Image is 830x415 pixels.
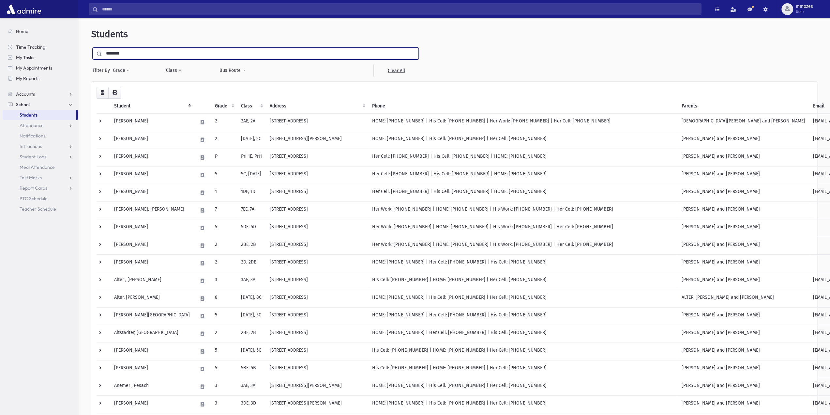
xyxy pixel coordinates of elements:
td: Anemer , Pesach [110,378,194,395]
td: Her Cell: [PHONE_NUMBER] | His Cell: [PHONE_NUMBER] | HOME: [PHONE_NUMBER] [368,149,678,166]
td: [STREET_ADDRESS] [266,343,368,360]
td: [PERSON_NAME] and [PERSON_NAME] [678,237,809,254]
td: 8 [211,290,237,307]
td: [PERSON_NAME] [110,254,194,272]
td: 7 [211,201,237,219]
td: 2 [211,325,237,343]
td: HOME: [PHONE_NUMBER] | His Cell: [PHONE_NUMBER] | Her Work: [PHONE_NUMBER] | Her Cell: [PHONE_NUM... [368,113,678,131]
a: My Reports [3,73,78,84]
button: CSV [97,87,109,99]
a: Notifications [3,131,78,141]
td: ALTER, [PERSON_NAME] and [PERSON_NAME] [678,290,809,307]
img: AdmirePro [5,3,43,16]
td: 5DE, 5D [237,219,266,237]
td: 5 [211,166,237,184]
td: His Cell: [PHONE_NUMBER] | HOME: [PHONE_NUMBER] | Her Cell: [PHONE_NUMBER] [368,343,678,360]
td: 2 [211,237,237,254]
td: [PERSON_NAME] and [PERSON_NAME] [678,378,809,395]
td: Her Cell: [PHONE_NUMBER] | His Cell: [PHONE_NUMBER] | HOME: [PHONE_NUMBER] [368,166,678,184]
td: [PERSON_NAME] [110,113,194,131]
span: User [796,9,813,14]
td: Her Cell: [PHONE_NUMBER] | His Cell: [PHONE_NUMBER] | HOME: [PHONE_NUMBER] [368,184,678,201]
span: My Appointments [16,65,52,71]
td: [DATE], 8C [237,290,266,307]
th: Class: activate to sort column ascending [237,99,266,114]
span: My Tasks [16,55,34,60]
a: Test Marks [3,172,78,183]
th: Phone [368,99,678,114]
td: [STREET_ADDRESS] [266,184,368,201]
button: Bus Route [219,65,246,76]
span: Accounts [16,91,35,97]
span: Students [20,112,38,118]
td: 3 [211,272,237,290]
span: Infractions [20,143,42,149]
span: Report Cards [20,185,47,191]
td: [PERSON_NAME] [110,184,194,201]
span: PTC Schedule [20,196,48,201]
a: Report Cards [3,183,78,193]
td: [PERSON_NAME] [110,149,194,166]
th: Address: activate to sort column ascending [266,99,368,114]
td: 3AE, 3A [237,378,266,395]
td: [STREET_ADDRESS] [266,219,368,237]
a: Clear All [373,65,419,76]
a: Teacher Schedule [3,204,78,214]
td: [PERSON_NAME] and [PERSON_NAME] [678,272,809,290]
td: [STREET_ADDRESS] [266,237,368,254]
th: Student: activate to sort column descending [110,99,194,114]
th: Grade: activate to sort column ascending [211,99,237,114]
td: 2BE, 2B [237,237,266,254]
a: Infractions [3,141,78,152]
button: Class [166,65,182,76]
td: Alter , [PERSON_NAME] [110,272,194,290]
td: [PERSON_NAME] and [PERSON_NAME] [678,360,809,378]
td: HOME: [PHONE_NUMBER] | Her Cell: [PHONE_NUMBER] | His Cell: [PHONE_NUMBER] [368,325,678,343]
td: [PERSON_NAME][GEOGRAPHIC_DATA] [110,307,194,325]
td: [PERSON_NAME] and [PERSON_NAME] [678,149,809,166]
td: [DEMOGRAPHIC_DATA][PERSON_NAME] and [PERSON_NAME] [678,113,809,131]
a: My Appointments [3,63,78,73]
td: 2BE, 2B [237,325,266,343]
td: 5BE, 5B [237,360,266,378]
td: Her Work: [PHONE_NUMBER] | HOME: [PHONE_NUMBER] | His Work: [PHONE_NUMBER] | Her Cell: [PHONE_NUM... [368,237,678,254]
td: [PERSON_NAME] [110,360,194,378]
td: [PERSON_NAME] and [PERSON_NAME] [678,307,809,325]
span: mmozes [796,4,813,9]
td: [STREET_ADDRESS] [266,113,368,131]
td: [STREET_ADDRESS][PERSON_NAME] [266,131,368,149]
td: [STREET_ADDRESS] [266,272,368,290]
span: Home [16,28,28,34]
td: 3DE, 3D [237,395,266,413]
td: 5 [211,219,237,237]
td: [STREET_ADDRESS] [266,254,368,272]
td: 5 [211,360,237,378]
td: HOME: [PHONE_NUMBER] | Her Cell: [PHONE_NUMBER] | His Cell: [PHONE_NUMBER] [368,307,678,325]
td: [PERSON_NAME] [110,343,194,360]
td: 5C, [DATE] [237,166,266,184]
a: Student Logs [3,152,78,162]
td: 2D, 2DE [237,254,266,272]
td: [PERSON_NAME] and [PERSON_NAME] [678,254,809,272]
td: HOME: [PHONE_NUMBER] | His Cell: [PHONE_NUMBER] | Her Cell: [PHONE_NUMBER] [368,378,678,395]
td: [PERSON_NAME] and [PERSON_NAME] [678,343,809,360]
td: Her Work: [PHONE_NUMBER] | HOME: [PHONE_NUMBER] | His Work: [PHONE_NUMBER] | Her Cell: [PHONE_NUM... [368,201,678,219]
td: [STREET_ADDRESS] [266,307,368,325]
a: Accounts [3,89,78,99]
td: [DATE], 2C [237,131,266,149]
span: Meal Attendance [20,164,55,170]
td: Pri 1E, Pri1 [237,149,266,166]
a: Home [3,26,78,37]
td: 5 [211,343,237,360]
a: PTC Schedule [3,193,78,204]
span: Time Tracking [16,44,45,50]
td: HOME: [PHONE_NUMBER] | His Cell: [PHONE_NUMBER] | Her Cell: [PHONE_NUMBER] [368,290,678,307]
td: [PERSON_NAME] and [PERSON_NAME] [678,184,809,201]
td: [PERSON_NAME], [PERSON_NAME] [110,201,194,219]
td: 2 [211,131,237,149]
td: [PERSON_NAME] [110,237,194,254]
td: [PERSON_NAME] and [PERSON_NAME] [678,166,809,184]
td: [DATE], 5C [237,307,266,325]
td: His Cell: [PHONE_NUMBER] | HOME: [PHONE_NUMBER] | Her Cell: [PHONE_NUMBER] [368,272,678,290]
td: [PERSON_NAME] and [PERSON_NAME] [678,131,809,149]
